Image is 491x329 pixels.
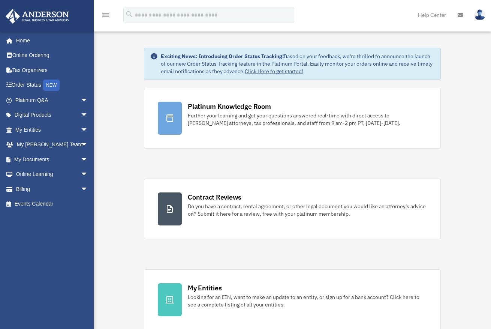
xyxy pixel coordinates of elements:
[144,88,441,149] a: Platinum Knowledge Room Further your learning and get your questions answered real-time with dire...
[81,93,96,108] span: arrow_drop_down
[5,137,99,152] a: My [PERSON_NAME] Teamarrow_drop_down
[188,112,427,127] div: Further your learning and get your questions answered real-time with direct access to [PERSON_NAM...
[161,53,434,75] div: Based on your feedback, we're thrilled to announce the launch of our new Order Status Tracking fe...
[5,152,99,167] a: My Documentsarrow_drop_down
[188,283,222,293] div: My Entities
[5,122,99,137] a: My Entitiesarrow_drop_down
[161,53,284,60] strong: Exciting News: Introducing Order Status Tracking!
[245,68,303,75] a: Click Here to get started!
[81,108,96,123] span: arrow_drop_down
[5,93,99,108] a: Platinum Q&Aarrow_drop_down
[101,13,110,20] a: menu
[5,33,96,48] a: Home
[188,293,427,308] div: Looking for an EIN, want to make an update to an entity, or sign up for a bank account? Click her...
[125,10,133,18] i: search
[5,167,99,182] a: Online Learningarrow_drop_down
[81,122,96,138] span: arrow_drop_down
[5,48,99,63] a: Online Ordering
[81,152,96,167] span: arrow_drop_down
[144,179,441,239] a: Contract Reviews Do you have a contract, rental agreement, or other legal document you would like...
[188,203,427,218] div: Do you have a contract, rental agreement, or other legal document you would like an attorney's ad...
[188,102,271,111] div: Platinum Knowledge Room
[43,80,60,91] div: NEW
[5,63,99,78] a: Tax Organizers
[5,108,99,123] a: Digital Productsarrow_drop_down
[101,11,110,20] i: menu
[81,182,96,197] span: arrow_drop_down
[188,192,241,202] div: Contract Reviews
[3,9,71,24] img: Anderson Advisors Platinum Portal
[81,137,96,153] span: arrow_drop_down
[5,197,99,212] a: Events Calendar
[474,9,485,20] img: User Pic
[5,78,99,93] a: Order StatusNEW
[81,167,96,182] span: arrow_drop_down
[5,182,99,197] a: Billingarrow_drop_down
